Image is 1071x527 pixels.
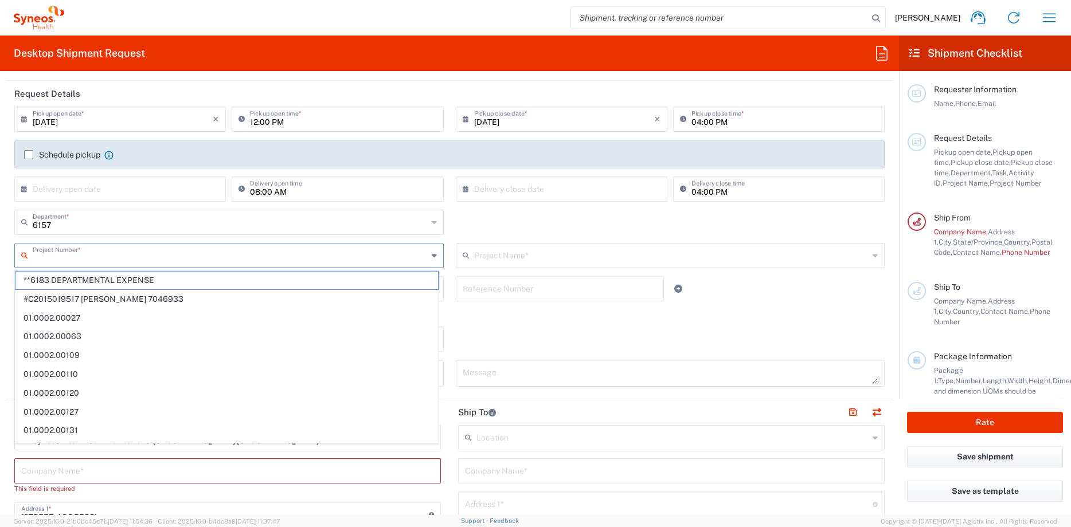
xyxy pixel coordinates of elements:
[934,213,971,222] span: Ship From
[907,446,1063,467] button: Save shipment
[14,518,153,525] span: Server: 2025.16.0-21b0bc45e7b
[15,403,438,421] span: 01.0002.00127
[15,365,438,383] span: 01.0002.00110
[953,307,980,316] span: Country,
[461,517,490,524] a: Support
[158,518,280,525] span: Client: 2025.16.0-b4dc8a9
[951,168,992,177] span: Department,
[909,46,1022,60] h2: Shipment Checklist
[934,297,988,305] span: Company Name,
[14,88,80,100] h2: Request Details
[15,309,438,327] span: 01.0002.00027
[951,158,1011,167] span: Pickup close date,
[934,282,960,292] span: Ship To
[15,272,438,289] span: **6183 DEPARTMENTAL EXPENSE
[943,179,990,187] span: Project Name,
[15,441,438,458] span: 01.0002.00141
[955,376,983,385] span: Number,
[934,366,963,385] span: Package 1:
[990,179,1042,187] span: Project Number
[955,99,978,108] span: Phone,
[983,376,1007,385] span: Length,
[934,85,1017,94] span: Requester Information
[934,352,1012,361] span: Package Information
[15,290,438,308] span: #C2015019517 [PERSON_NAME] 7046933
[15,347,438,364] span: 01.0002.00109
[14,46,145,60] h2: Desktop Shipment Request
[1007,376,1029,385] span: Width,
[953,238,1004,246] span: State/Province,
[571,7,868,29] input: Shipment, tracking or reference number
[938,376,955,385] span: Type,
[934,133,992,143] span: Request Details
[490,517,519,524] a: Feedback
[670,281,686,297] a: Add Reference
[1002,248,1050,257] span: Phone Number
[980,307,1030,316] span: Contact Name,
[1029,376,1053,385] span: Height,
[14,483,441,494] div: This field is required
[654,110,660,128] i: ×
[15,384,438,402] span: 01.0002.00120
[15,422,438,439] span: 01.0002.00131
[934,99,955,108] span: Name,
[939,238,953,246] span: City,
[970,397,1063,406] span: Should have valid content(s)
[934,148,992,156] span: Pickup open date,
[881,516,1057,526] span: Copyright © [DATE]-[DATE] Agistix Inc., All Rights Reserved
[978,99,996,108] span: Email
[458,407,496,418] h2: Ship To
[907,481,1063,502] button: Save as template
[895,13,960,23] span: [PERSON_NAME]
[934,227,988,236] span: Company Name,
[213,110,219,128] i: ×
[24,150,100,159] label: Schedule pickup
[952,248,1002,257] span: Contact Name,
[108,518,153,525] span: [DATE] 11:54:36
[15,328,438,345] span: 01.0002.00063
[992,168,1009,177] span: Task,
[907,412,1063,433] button: Rate
[1004,238,1031,246] span: Country,
[236,518,280,525] span: [DATE] 11:37:47
[939,307,953,316] span: City,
